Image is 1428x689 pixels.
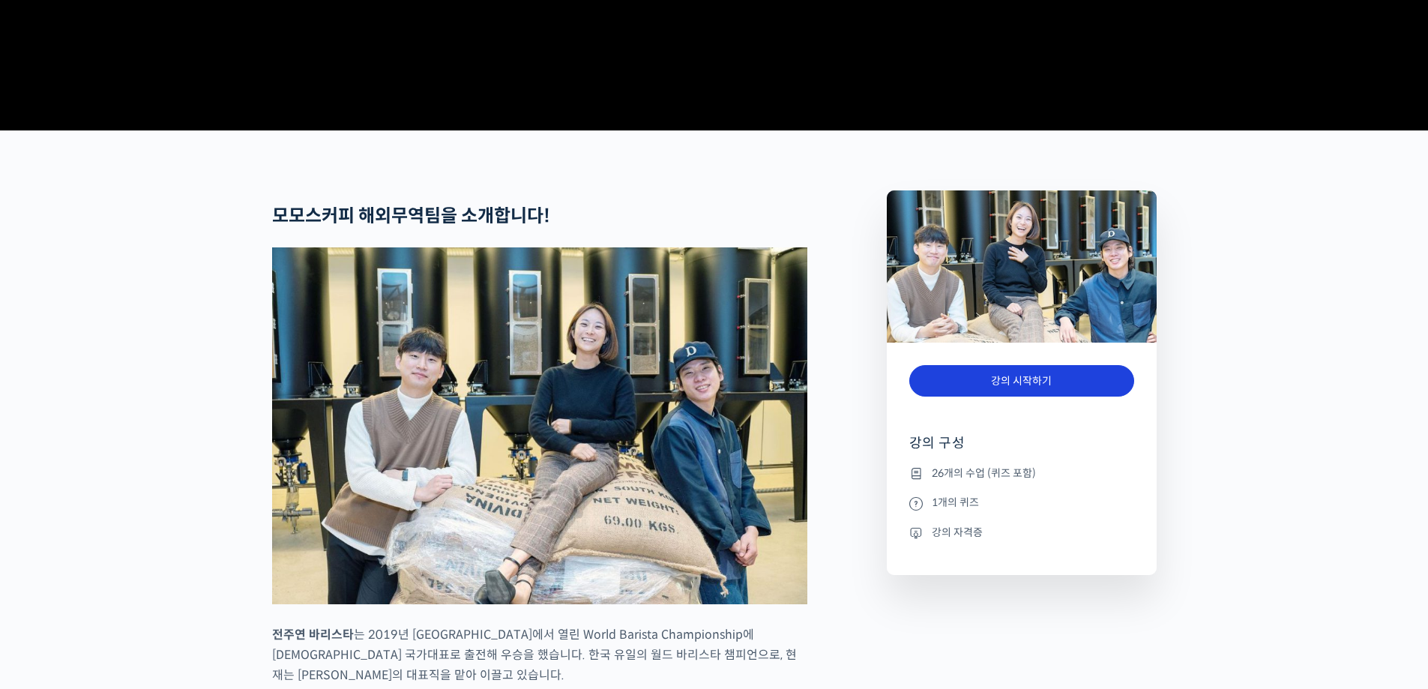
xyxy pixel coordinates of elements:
li: 26개의 수업 (퀴즈 포함) [909,464,1134,482]
a: 대화 [99,475,193,513]
a: 홈 [4,475,99,513]
span: 홈 [47,498,56,510]
li: 강의 자격증 [909,523,1134,541]
li: 1개의 퀴즈 [909,494,1134,512]
h4: 강의 구성 [909,434,1134,464]
a: 설정 [193,475,288,513]
a: 강의 시작하기 [909,365,1134,397]
p: 는 2019년 [GEOGRAPHIC_DATA]에서 열린 World Barista Championship에 [DEMOGRAPHIC_DATA] 국가대표로 출전해 우승을 했습니다.... [272,625,807,685]
strong: 모모스커피 해외무역팀을 소개합니다! [272,205,550,227]
span: 설정 [232,498,250,510]
strong: 전주연 바리스타 [272,627,354,643]
span: 대화 [137,499,155,511]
